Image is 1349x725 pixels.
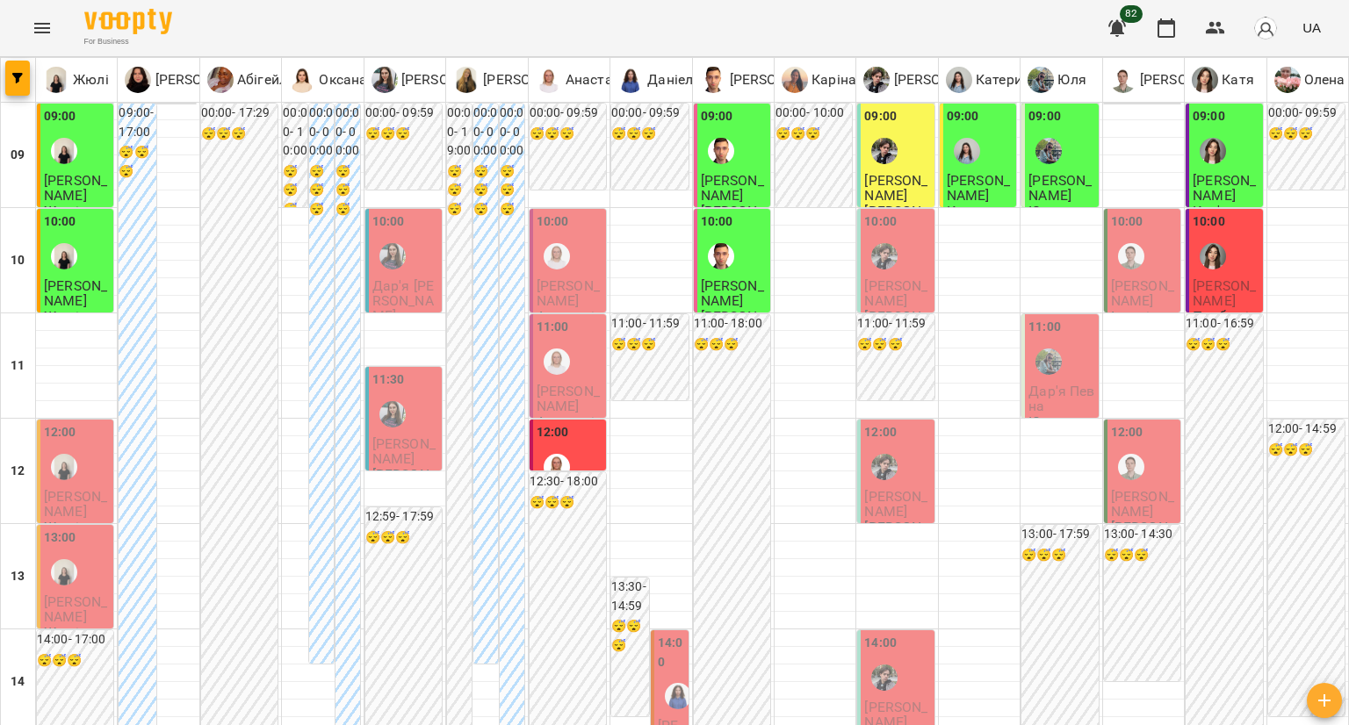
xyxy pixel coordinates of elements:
p: Анастасія [562,69,631,90]
h6: 00:00 - 00:00 [500,104,524,161]
p: Юля [1028,204,1057,219]
img: О [1274,67,1301,93]
h6: 00:00 - 09:59 [1268,104,1345,123]
label: 11:00 [537,318,569,337]
label: 10:00 [372,212,405,232]
p: Оксана [315,69,367,90]
a: Ж Жюлі [43,67,109,93]
h6: 😴😴😴 [473,162,498,219]
p: Катя [1218,69,1254,90]
a: К Каріна [782,67,856,93]
a: М [PERSON_NAME] [863,67,999,93]
img: М [453,67,480,93]
p: Індивідуальне онлайн заняття 50 хв рівні А1-В1 [1111,309,1177,384]
img: Ю [372,67,398,93]
img: Ю [1028,67,1054,93]
p: Даніела [644,69,701,90]
div: Оксана [289,67,367,93]
p: [PERSON_NAME] [1136,69,1246,90]
img: Андрій [1118,454,1144,480]
label: 09:00 [701,107,733,126]
img: Даніела [665,683,691,709]
img: К [946,67,972,93]
a: О [PERSON_NAME] [125,67,261,93]
span: [PERSON_NAME] [44,277,107,309]
div: Андрій [1110,67,1246,93]
h6: 😴😴😴 [309,162,334,219]
img: Анастасія [544,348,570,375]
img: Юля [1035,348,1062,375]
p: [PERSON_NAME] [726,69,836,90]
div: Катя [1200,243,1226,269]
a: М [PERSON_NAME] [453,67,589,93]
img: Voopty Logo [84,9,172,34]
p: [PERSON_NAME] [372,467,438,498]
h6: 😴😴😴 [611,125,688,144]
span: [PERSON_NAME] [1028,172,1092,204]
h6: 11:00 - 18:00 [694,314,770,334]
div: Марина [453,67,589,93]
h6: 😴😴😴 [119,143,156,181]
h6: 14:00 - 17:00 [37,630,113,650]
h6: 00:00 - 00:00 [473,104,498,161]
span: 82 [1120,5,1143,23]
img: Катя [1200,138,1226,164]
label: 12:00 [537,423,569,442]
label: 09:00 [947,107,979,126]
p: Олена [1301,69,1345,90]
img: Катерина [954,138,980,164]
p: Жюлі [44,204,80,219]
a: О Оксана [289,67,367,93]
label: 11:30 [372,370,405,390]
span: [PERSON_NAME] [1111,277,1174,309]
h6: 11:00 - 11:59 [611,314,688,334]
h6: 😴😴😴 [447,162,472,219]
a: Д Даніела [617,67,701,93]
h6: 😴😴😴 [365,528,442,548]
a: А Абігейл [207,67,287,93]
p: Кат'я [1193,204,1228,219]
img: Микита [871,454,898,480]
label: 14:00 [658,634,685,671]
img: Д [617,67,644,93]
h6: 00:00 - 00:00 [309,104,334,161]
h6: 😴😴😴 [365,125,442,144]
a: М [PERSON_NAME] [700,67,836,93]
button: Створити урок [1307,683,1342,718]
img: Анастасія [544,243,570,269]
span: [PERSON_NAME] [1193,277,1256,309]
a: Ю Юля [1028,67,1086,93]
p: Пробне індивідульне заняття 50 хв [1193,309,1259,370]
button: UA [1295,11,1328,44]
img: А [1110,67,1136,93]
label: 10:00 [864,212,897,232]
label: 09:00 [864,107,897,126]
span: For Business [84,36,172,47]
p: [PERSON_NAME] [480,69,589,90]
label: 12:00 [1111,423,1143,442]
h6: 00:00 - 09:59 [530,104,606,123]
p: Жюлі [44,520,80,535]
span: [PERSON_NAME] [44,488,107,520]
h6: 😴😴😴 [530,125,606,144]
p: [PERSON_NAME] [864,520,930,550]
h6: 😴😴😴 [611,335,688,355]
div: Катя [1192,67,1254,93]
h6: 12 [11,462,25,481]
h6: 12:59 - 17:59 [365,507,442,527]
h6: 😴😴😴 [611,617,649,655]
div: Микита [871,138,898,164]
div: Анастасія [544,454,570,480]
img: Жюлі [51,559,77,585]
span: [PERSON_NAME] [537,277,600,309]
p: Катерина [972,69,1038,90]
a: Ю [PERSON_NAME] [372,67,508,93]
label: 10:00 [701,212,733,232]
div: Юля [1035,138,1062,164]
img: avatar_s.png [1253,16,1278,40]
div: Микита [871,664,898,691]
